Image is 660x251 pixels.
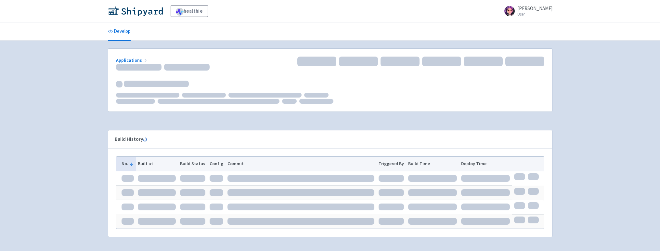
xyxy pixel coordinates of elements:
[517,12,552,16] small: User
[225,157,377,171] th: Commit
[517,5,552,11] span: [PERSON_NAME]
[459,157,512,171] th: Deploy Time
[108,6,163,16] img: Shipyard logo
[178,157,208,171] th: Build Status
[116,57,148,63] a: Applications
[500,6,552,16] a: [PERSON_NAME] User
[377,157,406,171] th: Triggered By
[136,157,178,171] th: Built at
[108,22,131,41] a: Develop
[207,157,225,171] th: Config
[115,136,535,143] div: Build History
[406,157,459,171] th: Build Time
[122,160,134,167] button: No.
[171,5,208,17] a: healthie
